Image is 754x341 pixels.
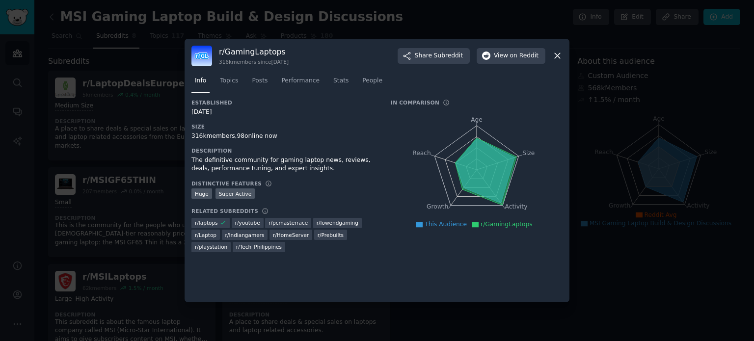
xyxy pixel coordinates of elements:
span: r/ Prebuilts [318,232,344,238]
a: Info [191,73,210,93]
h3: Related Subreddits [191,208,258,214]
img: GamingLaptops [191,46,212,66]
tspan: Activity [505,203,528,210]
span: Share [415,52,463,60]
h3: In Comparison [391,99,439,106]
span: Posts [252,77,268,85]
div: Huge [191,188,212,199]
h3: Established [191,99,377,106]
a: People [359,73,386,93]
div: Super Active [215,188,255,199]
span: r/ youtube [235,219,260,226]
span: r/ lowendgaming [317,219,358,226]
div: 316k members, 98 online now [191,132,377,141]
button: ShareSubreddit [398,48,470,64]
a: Posts [248,73,271,93]
h3: Size [191,123,377,130]
a: Topics [216,73,242,93]
div: 316k members since [DATE] [219,58,289,65]
tspan: Growth [427,203,448,210]
span: on Reddit [510,52,539,60]
span: r/ Laptop [195,232,216,238]
a: Performance [278,73,323,93]
span: Stats [333,77,349,85]
h3: Distinctive Features [191,180,262,187]
h3: Description [191,147,377,154]
h3: r/ GamingLaptops [219,47,289,57]
div: The definitive community for gaming laptop news, reviews, deals, performance tuning, and expert i... [191,156,377,173]
span: People [362,77,382,85]
a: Stats [330,73,352,93]
span: This Audience [425,221,467,228]
span: Info [195,77,206,85]
span: r/GamingLaptops [481,221,533,228]
button: Viewon Reddit [477,48,545,64]
span: Performance [281,77,320,85]
tspan: Size [522,149,535,156]
span: r/ Indiangamers [225,232,265,238]
span: r/ HomeServer [273,232,309,238]
span: r/ playstation [195,243,227,250]
tspan: Reach [412,149,431,156]
span: Topics [220,77,238,85]
span: View [494,52,539,60]
span: r/ laptops [195,219,218,226]
span: r/ Tech_Philippines [236,243,282,250]
div: [DATE] [191,108,377,117]
tspan: Age [471,116,483,123]
span: r/ pcmasterrace [269,219,308,226]
span: Subreddit [434,52,463,60]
